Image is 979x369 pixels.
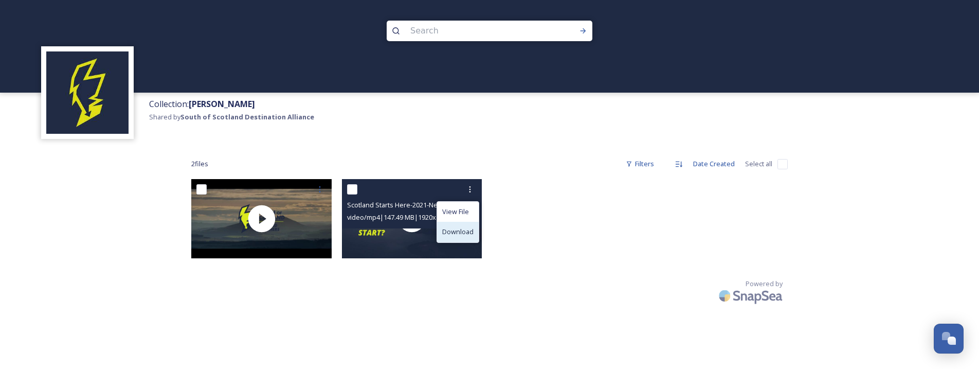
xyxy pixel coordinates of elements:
span: 2 file s [191,159,208,169]
span: Collection: [149,98,255,110]
span: video/mp4 | 147.49 MB | 1920 x 1080 [347,213,450,222]
span: Scotland Starts Here-2021-New-Logo.mp4 [347,200,475,209]
strong: South of Scotland Destination Alliance [180,112,314,121]
strong: [PERSON_NAME] [189,98,255,110]
img: images.jpeg [46,51,129,134]
span: Shared by [149,112,314,121]
span: Powered by [746,279,783,289]
span: View File [442,207,469,217]
span: Select all [745,159,772,169]
img: SnapSea Logo [716,284,788,308]
button: Open Chat [934,324,964,354]
span: Download [442,227,474,237]
div: Filters [621,154,659,174]
div: Date Created [688,154,740,174]
img: thumbnail [191,179,332,258]
input: Search [405,20,546,42]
